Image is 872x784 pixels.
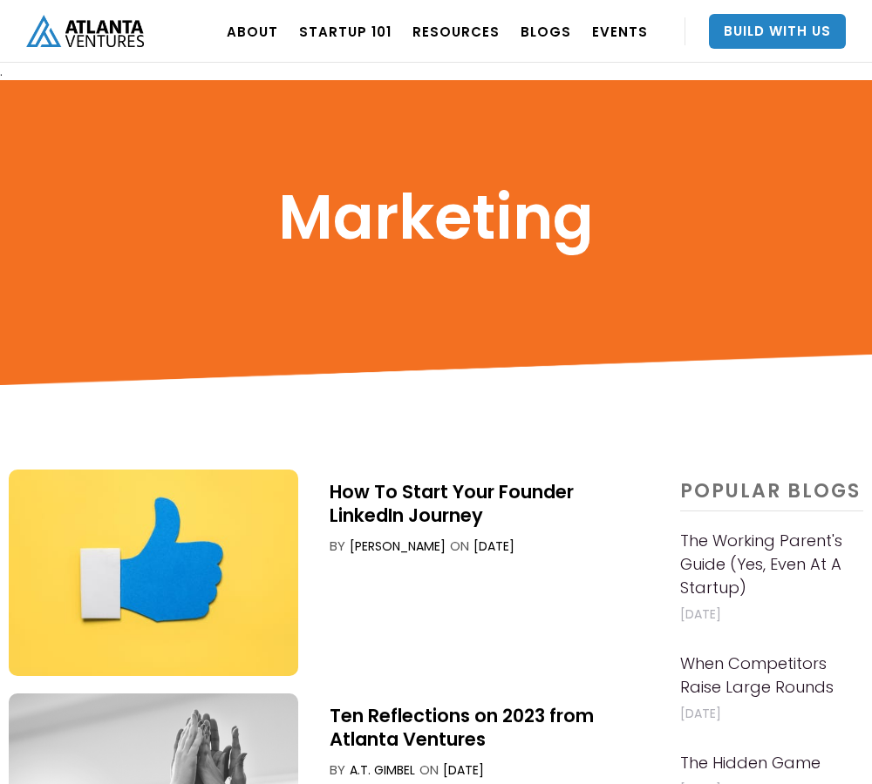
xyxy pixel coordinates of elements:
[680,604,863,625] p: [DATE]
[330,480,622,527] div: How To Start Your Founder LinkedIn Journey
[350,761,415,779] div: A.T. Gimbel
[521,7,571,56] a: BLOGS
[680,652,863,699] h4: When Competitors Raise Large Rounds
[680,481,863,511] h4: popular BLOGS
[227,7,278,56] a: ABOUT
[412,7,500,56] a: RESOURCES
[9,470,639,676] a: How To Start Your Founder LinkedIn Journeyby[PERSON_NAME]ON[DATE]
[350,537,446,555] div: [PERSON_NAME]
[680,652,863,733] a: When Competitors Raise Large Rounds[DATE]
[473,537,514,555] div: [DATE]
[709,14,846,49] a: Build With Us
[330,537,345,555] div: by
[450,537,469,555] div: ON
[443,761,484,779] div: [DATE]
[299,7,392,56] a: Startup 101
[680,751,821,774] h4: The Hidden Game
[592,7,648,56] a: EVENTS
[330,761,345,779] div: by
[680,529,863,599] h4: The Working Parent's Guide (Yes, Even At A Startup)
[419,761,439,779] div: ON
[330,704,622,751] div: Ten Reflections on 2023 from Atlanta Ventures
[680,703,863,725] p: [DATE]
[680,529,863,634] a: The Working Parent's Guide (Yes, Even At A Startup)[DATE]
